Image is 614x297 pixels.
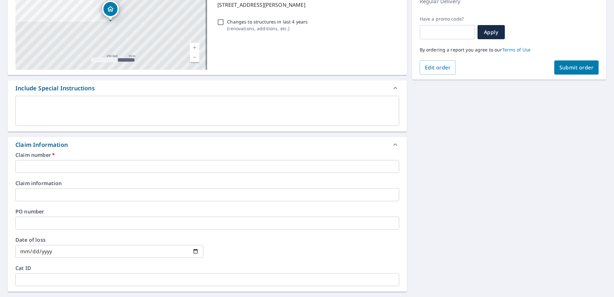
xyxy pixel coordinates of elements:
[559,64,594,71] span: Submit order
[8,80,407,96] div: Include Special Instructions
[502,47,531,53] a: Terms of Use
[15,140,68,149] div: Claim Information
[15,209,399,214] label: PO number
[190,43,199,52] a: Current Level 17, Zoom In
[15,152,399,157] label: Claim number
[15,84,95,93] div: Include Special Instructions
[227,18,308,25] p: Changes to structures in last 4 years
[425,64,451,71] span: Edit order
[190,52,199,62] a: Current Level 17, Zoom Out
[217,1,396,9] p: [STREET_ADDRESS][PERSON_NAME]
[8,137,407,152] div: Claim Information
[483,29,500,36] span: Apply
[227,25,308,32] p: ( renovations, additions, etc. )
[420,47,599,53] p: By ordering a report you agree to our
[15,265,399,271] label: Cat ID
[102,1,119,21] div: Dropped pin, building 1, Residential property, 7929 Fleta St Saint Louis, MO 63123
[478,25,505,39] button: Apply
[420,16,475,22] label: Have a promo code?
[420,60,456,75] button: Edit order
[15,237,203,242] label: Date of loss
[554,60,599,75] button: Submit order
[15,181,399,186] label: Claim information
